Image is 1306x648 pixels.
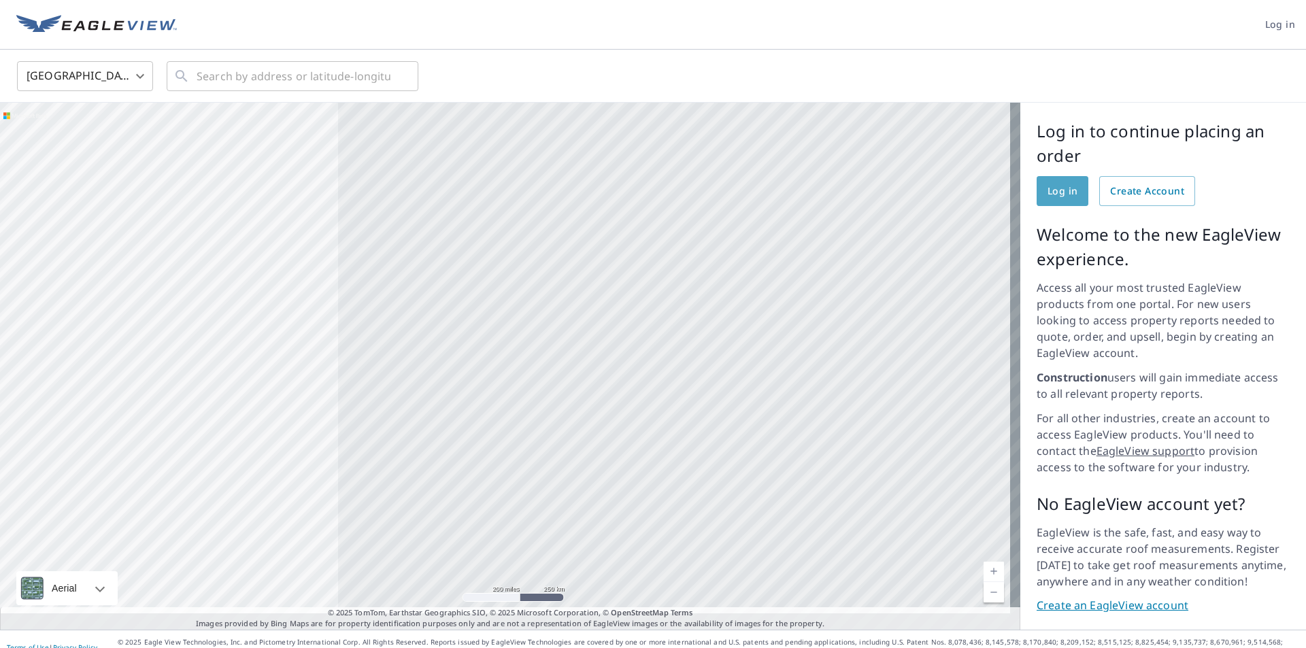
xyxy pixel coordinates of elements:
div: [GEOGRAPHIC_DATA] [17,57,153,95]
a: Terms [671,607,693,617]
p: Access all your most trusted EagleView products from one portal. For new users looking to access ... [1037,279,1290,361]
span: © 2025 TomTom, Earthstar Geographics SIO, © 2025 Microsoft Corporation, © [328,607,693,619]
p: Log in to continue placing an order [1037,119,1290,168]
a: Current Level 5, Zoom Out [984,582,1004,602]
span: Log in [1265,16,1295,33]
p: For all other industries, create an account to access EagleView products. You'll need to contact ... [1037,410,1290,475]
div: Aerial [16,571,118,605]
a: Create Account [1099,176,1195,206]
div: Aerial [48,571,81,605]
img: EV Logo [16,15,177,35]
p: EagleView is the safe, fast, and easy way to receive accurate roof measurements. Register [DATE] ... [1037,524,1290,590]
p: No EagleView account yet? [1037,492,1290,516]
strong: Construction [1037,370,1107,385]
a: Create an EagleView account [1037,598,1290,613]
span: Log in [1048,183,1077,200]
a: Log in [1037,176,1088,206]
p: Welcome to the new EagleView experience. [1037,222,1290,271]
span: Create Account [1110,183,1184,200]
input: Search by address or latitude-longitude [197,57,390,95]
p: users will gain immediate access to all relevant property reports. [1037,369,1290,402]
a: EagleView support [1096,443,1195,458]
a: Current Level 5, Zoom In [984,562,1004,582]
a: OpenStreetMap [611,607,668,617]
